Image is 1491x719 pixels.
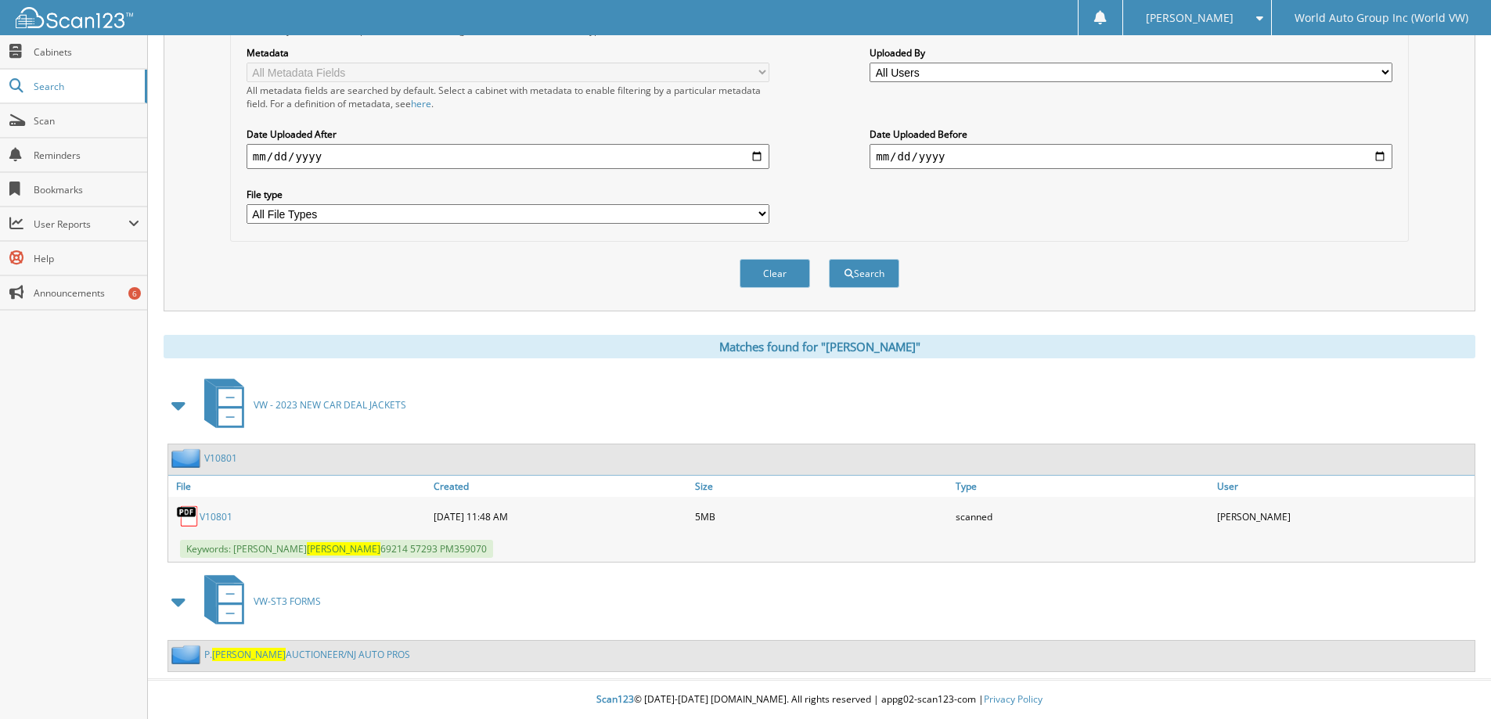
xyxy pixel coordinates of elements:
[34,114,139,128] span: Scan
[1295,13,1468,23] span: World Auto Group Inc (World VW)
[984,692,1043,706] a: Privacy Policy
[176,505,200,528] img: PDF.png
[691,476,953,497] a: Size
[34,286,139,300] span: Announcements
[1213,501,1475,532] div: [PERSON_NAME]
[596,692,634,706] span: Scan123
[195,570,321,632] a: VW-ST3 FORMS
[148,681,1491,719] div: © [DATE]-[DATE] [DOMAIN_NAME]. All rights reserved | appg02-scan123-com |
[168,476,430,497] a: File
[204,451,237,465] a: V10801
[34,149,139,162] span: Reminders
[180,540,493,558] span: Keywords: [PERSON_NAME] 69214 57293 PM359070
[870,144,1392,169] input: end
[254,595,321,608] span: VW-ST3 FORMS
[247,144,769,169] input: start
[254,398,406,412] span: VW - 2023 NEW CAR DEAL JACKETS
[952,476,1213,497] a: Type
[829,259,899,288] button: Search
[16,7,133,28] img: scan123-logo-white.svg
[307,542,380,555] span: [PERSON_NAME]
[128,287,141,300] div: 6
[200,510,232,523] a: V10801
[34,80,137,93] span: Search
[171,645,204,664] img: folder2.png
[164,335,1475,358] div: Matches found for "[PERSON_NAME]"
[195,374,406,436] a: VW - 2023 NEW CAR DEAL JACKETS
[212,648,286,661] span: [PERSON_NAME]
[411,97,431,110] a: here
[691,501,953,532] div: 5MB
[34,252,139,265] span: Help
[1213,476,1475,497] a: User
[204,648,410,661] a: P.[PERSON_NAME]AUCTIONEER/NJ AUTO PROS
[870,46,1392,59] label: Uploaded By
[247,188,769,201] label: File type
[952,501,1213,532] div: scanned
[1146,13,1233,23] span: [PERSON_NAME]
[870,128,1392,141] label: Date Uploaded Before
[430,501,691,532] div: [DATE] 11:48 AM
[171,448,204,468] img: folder2.png
[1413,644,1491,719] iframe: Chat Widget
[740,259,810,288] button: Clear
[34,217,128,231] span: User Reports
[247,46,769,59] label: Metadata
[34,45,139,59] span: Cabinets
[430,476,691,497] a: Created
[247,84,769,110] div: All metadata fields are searched by default. Select a cabinet with metadata to enable filtering b...
[247,128,769,141] label: Date Uploaded After
[34,183,139,196] span: Bookmarks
